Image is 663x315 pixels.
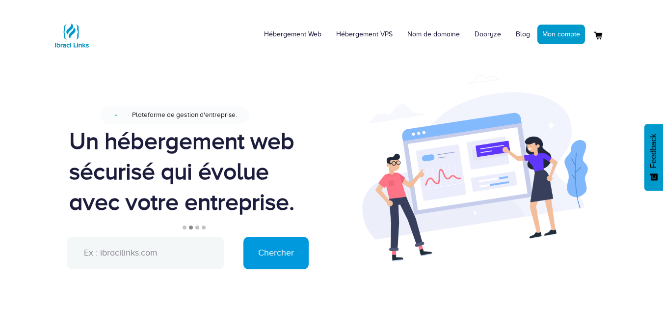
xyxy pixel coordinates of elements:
input: Ex : ibracilinks.com [67,237,224,269]
div: Un hébergement web sécurisé qui évolue avec votre entreprise. [69,126,317,217]
input: Chercher [243,237,309,269]
button: Feedback - Afficher l’enquête [644,124,663,191]
a: NouveauPlateforme de gestion d'entreprise. [100,104,286,126]
a: Hébergement Web [257,20,329,49]
iframe: Drift Widget Chat Controller [614,266,651,303]
a: Dooryze [467,20,508,49]
a: Nom de domaine [400,20,467,49]
a: Logo Ibraci Links [52,7,91,55]
img: Logo Ibraci Links [52,16,91,55]
span: Feedback [649,134,658,168]
a: Hébergement VPS [329,20,400,49]
a: Blog [508,20,537,49]
a: Mon compte [537,25,585,44]
span: Plateforme de gestion d'entreprise. [132,111,237,118]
